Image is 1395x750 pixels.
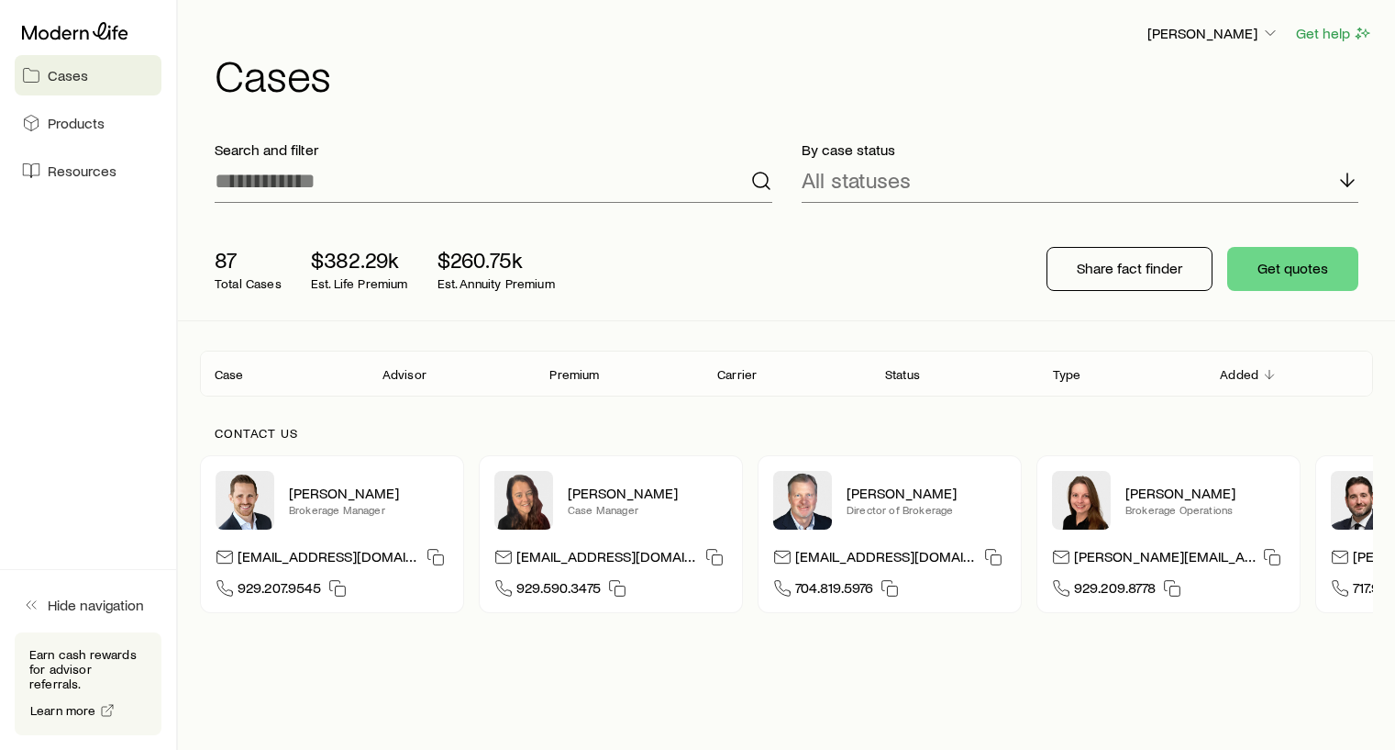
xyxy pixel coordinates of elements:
span: Learn more [30,704,96,717]
p: [PERSON_NAME] [1125,484,1285,502]
p: $260.75k [437,247,555,273]
p: Advisor [382,367,426,382]
p: Premium [549,367,599,382]
img: Ellen Wall [1052,471,1111,530]
span: Resources [48,162,116,180]
p: Case [215,367,244,382]
a: Resources [15,151,161,191]
p: Brokerage Manager [289,502,448,517]
img: Bryan Simmons [1331,471,1389,530]
button: Get quotes [1227,247,1358,291]
p: [PERSON_NAME] [847,484,1006,502]
p: $382.29k [311,247,408,273]
a: Products [15,103,161,143]
span: Hide navigation [48,596,144,614]
p: Search and filter [215,140,772,159]
p: Est. Annuity Premium [437,276,555,291]
p: Contact us [215,426,1358,441]
p: [PERSON_NAME] [1147,24,1279,42]
p: [PERSON_NAME][EMAIL_ADDRESS][DOMAIN_NAME] [1074,547,1256,572]
a: Cases [15,55,161,95]
p: Est. Life Premium [311,276,408,291]
p: Added [1220,367,1258,382]
p: [PERSON_NAME] [289,484,448,502]
p: Share fact finder [1077,259,1182,277]
button: [PERSON_NAME] [1146,23,1280,45]
span: 704.819.5976 [795,578,873,603]
p: Director of Brokerage [847,502,1006,517]
p: [EMAIL_ADDRESS][DOMAIN_NAME] [516,547,698,572]
img: Abby McGuigan [494,471,553,530]
p: Type [1053,367,1081,382]
p: Carrier [717,367,757,382]
p: Status [885,367,920,382]
p: All statuses [802,167,911,193]
span: 929.590.3475 [516,578,601,603]
p: Earn cash rewards for advisor referrals. [29,647,147,691]
span: Cases [48,66,88,84]
p: [EMAIL_ADDRESS][DOMAIN_NAME] [795,547,977,572]
p: Case Manager [568,502,727,517]
div: Client cases [200,351,1373,397]
button: Share fact finder [1046,247,1212,291]
span: 929.209.8778 [1074,578,1156,603]
span: 929.207.9545 [238,578,321,603]
p: By case status [802,140,1359,159]
img: Nick Weiler [216,471,274,530]
p: [EMAIL_ADDRESS][DOMAIN_NAME] [238,547,419,572]
p: Total Cases [215,276,282,291]
h1: Cases [215,52,1373,96]
p: [PERSON_NAME] [568,484,727,502]
span: Products [48,114,105,132]
img: Trey Wall [773,471,832,530]
p: Brokerage Operations [1125,502,1285,517]
button: Get help [1295,23,1373,44]
button: Hide navigation [15,585,161,625]
div: Earn cash rewards for advisor referrals.Learn more [15,632,161,735]
p: 87 [215,247,282,273]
